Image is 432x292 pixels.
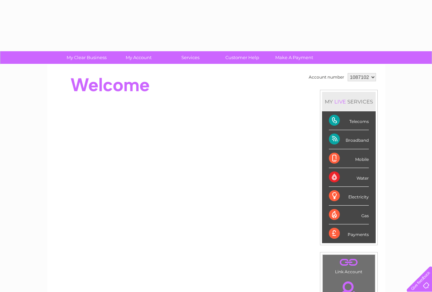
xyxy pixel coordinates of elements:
[214,51,270,64] a: Customer Help
[329,149,369,168] div: Mobile
[162,51,219,64] a: Services
[329,224,369,243] div: Payments
[324,256,373,268] a: .
[266,51,322,64] a: Make A Payment
[322,254,375,276] td: Link Account
[58,51,115,64] a: My Clear Business
[110,51,167,64] a: My Account
[329,130,369,149] div: Broadband
[329,111,369,130] div: Telecoms
[329,168,369,187] div: Water
[322,92,376,111] div: MY SERVICES
[329,187,369,206] div: Electricity
[307,71,346,83] td: Account number
[333,98,347,105] div: LIVE
[329,206,369,224] div: Gas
